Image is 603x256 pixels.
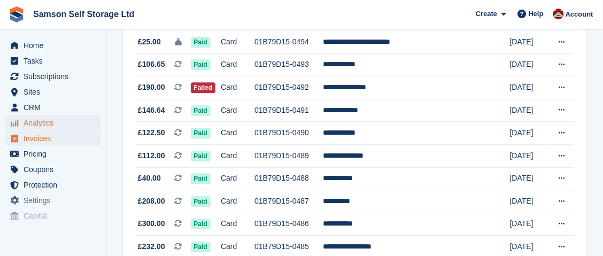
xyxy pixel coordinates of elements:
[254,30,323,53] td: 01B79D15-0494
[5,69,101,84] a: menu
[138,241,165,252] span: £232.00
[138,173,161,184] span: £40.00
[510,122,547,145] td: [DATE]
[221,213,254,236] td: Card
[191,196,211,207] span: Paid
[191,219,211,229] span: Paid
[191,128,211,138] span: Paid
[191,151,211,161] span: Paid
[254,213,323,236] td: 01B79D15-0486
[138,196,165,207] span: £208.00
[24,177,88,192] span: Protection
[24,162,88,177] span: Coupons
[5,53,101,68] a: menu
[138,150,165,161] span: £112.00
[9,6,25,22] img: stora-icon-8386f47178a22dfd0bd8f6a31ec36ba5ce8667c1dd55bd0f319d3a0aa187defe.svg
[221,99,254,122] td: Card
[29,5,138,23] a: Samson Self Storage Ltd
[138,59,165,70] span: £106.65
[24,193,88,208] span: Settings
[191,173,211,184] span: Paid
[5,208,101,223] a: menu
[510,30,547,53] td: [DATE]
[191,242,211,252] span: Paid
[191,105,211,116] span: Paid
[24,131,88,146] span: Invoices
[5,100,101,115] a: menu
[476,9,497,19] span: Create
[221,144,254,167] td: Card
[553,9,564,19] img: Ian
[510,76,547,99] td: [DATE]
[510,99,547,122] td: [DATE]
[221,76,254,99] td: Card
[566,9,593,20] span: Account
[191,82,216,93] span: Failed
[5,131,101,146] a: menu
[510,213,547,236] td: [DATE]
[5,177,101,192] a: menu
[138,127,165,138] span: £122.50
[5,38,101,53] a: menu
[138,218,165,229] span: £300.00
[138,105,165,116] span: £146.64
[5,193,101,208] a: menu
[254,167,323,190] td: 01B79D15-0488
[24,100,88,115] span: CRM
[5,162,101,177] a: menu
[191,37,211,48] span: Paid
[221,53,254,76] td: Card
[5,115,101,130] a: menu
[5,84,101,99] a: menu
[191,59,211,70] span: Paid
[24,38,88,53] span: Home
[24,208,88,223] span: Capital
[24,146,88,161] span: Pricing
[138,36,161,48] span: £25.00
[254,144,323,167] td: 01B79D15-0489
[24,115,88,130] span: Analytics
[254,53,323,76] td: 01B79D15-0493
[254,99,323,122] td: 01B79D15-0491
[221,122,254,145] td: Card
[24,84,88,99] span: Sites
[529,9,544,19] span: Help
[510,167,547,190] td: [DATE]
[510,144,547,167] td: [DATE]
[24,53,88,68] span: Tasks
[510,190,547,213] td: [DATE]
[221,190,254,213] td: Card
[254,190,323,213] td: 01B79D15-0487
[221,30,254,53] td: Card
[254,76,323,99] td: 01B79D15-0492
[24,69,88,84] span: Subscriptions
[221,167,254,190] td: Card
[510,53,547,76] td: [DATE]
[138,82,165,93] span: £190.00
[5,146,101,161] a: menu
[254,122,323,145] td: 01B79D15-0490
